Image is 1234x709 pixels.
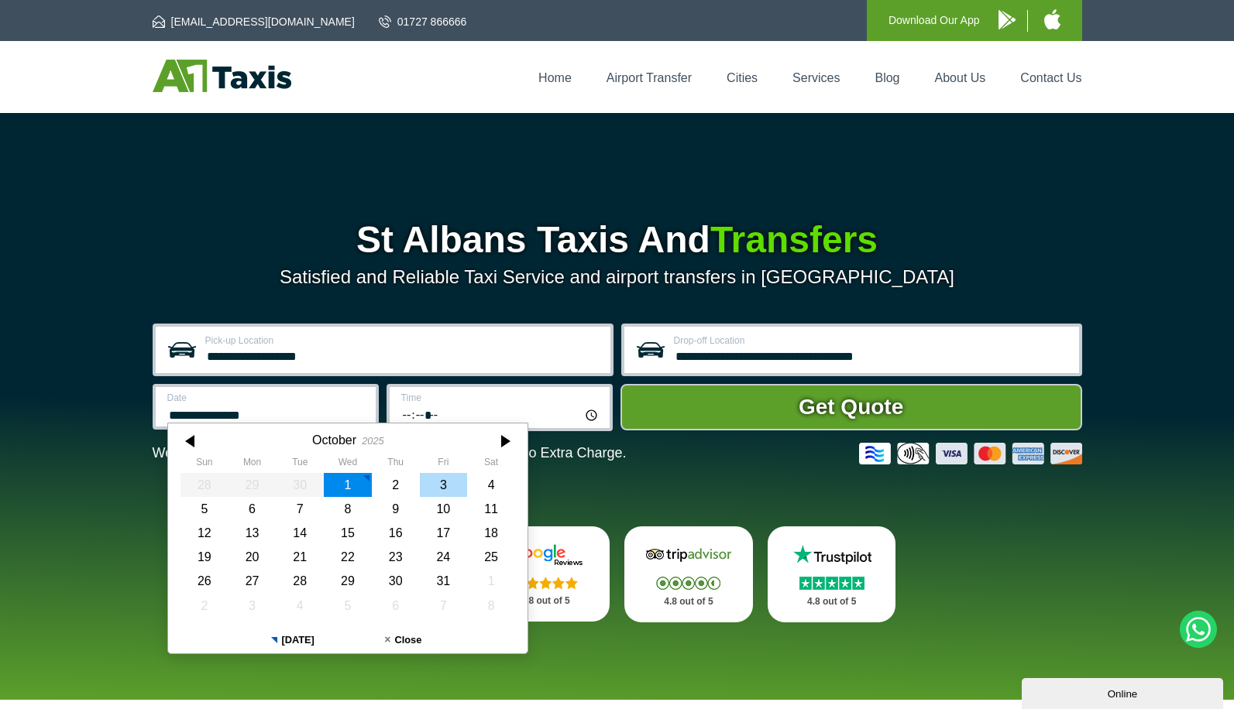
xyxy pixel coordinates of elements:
[276,569,324,593] div: 28 October 2025
[180,521,229,545] div: 12 October 2025
[371,545,419,569] div: 23 October 2025
[228,521,276,545] div: 13 October 2025
[419,545,467,569] div: 24 October 2025
[538,71,572,84] a: Home
[324,473,372,497] div: 01 October 2025
[419,569,467,593] div: 31 October 2025
[875,71,899,84] a: Blog
[180,457,229,472] th: Sunday
[514,577,578,589] img: Stars
[371,521,419,545] div: 16 October 2025
[419,473,467,497] div: 03 October 2025
[419,521,467,545] div: 17 October 2025
[371,569,419,593] div: 30 October 2025
[371,457,419,472] th: Thursday
[785,543,878,567] img: Trustpilot
[1020,71,1081,84] a: Contact Us
[153,445,627,461] p: We Now Accept Card & Contactless Payment In
[228,545,276,569] div: 20 October 2025
[641,592,736,611] p: 4.8 out of 5
[167,393,366,402] label: Date
[419,497,467,521] div: 10 October 2025
[642,543,735,567] img: Tripadvisor
[324,457,372,472] th: Wednesday
[237,627,348,653] button: [DATE]
[379,14,467,29] a: 01727 866666
[674,336,1070,345] label: Drop-off Location
[419,457,467,472] th: Friday
[276,497,324,521] div: 07 October 2025
[859,443,1082,464] img: Credit And Debit Cards
[153,221,1082,259] h1: St Albans Taxis And
[324,497,372,521] div: 08 October 2025
[276,521,324,545] div: 14 October 2025
[324,521,372,545] div: 15 October 2025
[467,569,515,593] div: 01 November 2025
[276,545,324,569] div: 21 October 2025
[656,577,720,590] img: Stars
[228,594,276,618] div: 03 November 2025
[620,384,1082,430] button: Get Quote
[419,594,467,618] div: 07 November 2025
[727,71,758,84] a: Cities
[607,71,692,84] a: Airport Transfer
[498,591,593,611] p: 4.8 out of 5
[889,11,980,30] p: Download Our App
[935,71,986,84] a: About Us
[799,577,864,590] img: Stars
[153,266,1082,288] p: Satisfied and Reliable Taxi Service and airport transfers in [GEOGRAPHIC_DATA]
[1022,675,1226,709] iframe: chat widget
[180,545,229,569] div: 19 October 2025
[467,545,515,569] div: 25 October 2025
[467,473,515,497] div: 04 October 2025
[371,473,419,497] div: 02 October 2025
[371,497,419,521] div: 09 October 2025
[401,393,600,402] label: Time
[999,10,1016,29] img: A1 Taxis Android App
[792,71,840,84] a: Services
[362,435,383,447] div: 2025
[324,594,372,618] div: 05 November 2025
[710,219,878,260] span: Transfers
[467,497,515,521] div: 11 October 2025
[499,543,592,567] img: Google
[180,473,229,497] div: 28 September 2025
[228,457,276,472] th: Monday
[371,594,419,618] div: 06 November 2025
[276,457,324,472] th: Tuesday
[180,497,229,521] div: 05 October 2025
[153,14,355,29] a: [EMAIL_ADDRESS][DOMAIN_NAME]
[324,545,372,569] div: 22 October 2025
[467,521,515,545] div: 18 October 2025
[324,569,372,593] div: 29 October 2025
[228,473,276,497] div: 29 September 2025
[1044,9,1060,29] img: A1 Taxis iPhone App
[180,594,229,618] div: 02 November 2025
[276,594,324,618] div: 04 November 2025
[312,433,356,447] div: October
[276,473,324,497] div: 30 September 2025
[481,526,610,622] a: Google Stars 4.8 out of 5
[228,497,276,521] div: 06 October 2025
[348,627,459,653] button: Close
[449,445,626,461] span: The Car at No Extra Charge.
[180,569,229,593] div: 26 October 2025
[467,457,515,472] th: Saturday
[624,526,753,622] a: Tripadvisor Stars 4.8 out of 5
[228,569,276,593] div: 27 October 2025
[467,594,515,618] div: 08 November 2025
[785,592,879,611] p: 4.8 out of 5
[153,60,291,92] img: A1 Taxis St Albans LTD
[768,526,896,622] a: Trustpilot Stars 4.8 out of 5
[205,336,601,345] label: Pick-up Location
